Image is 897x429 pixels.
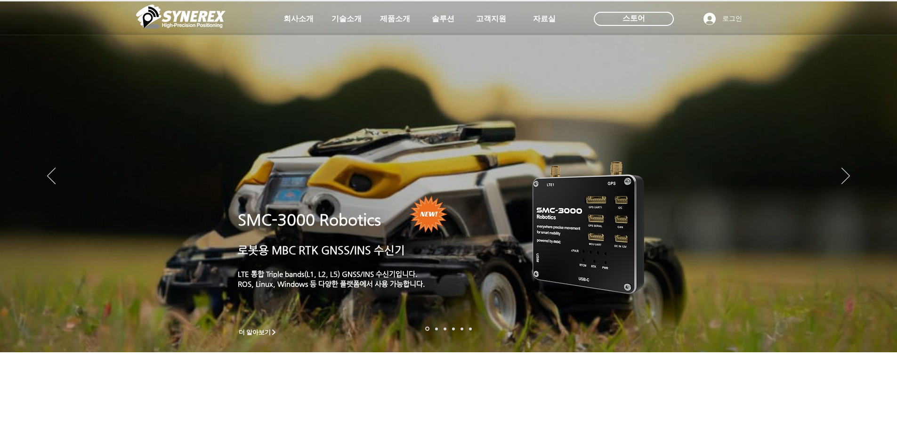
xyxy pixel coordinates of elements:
button: 이전 [47,168,56,186]
a: 드론 8 - SMC 2000 [435,327,438,330]
span: 회사소개 [283,14,314,24]
a: 자료실 [521,9,568,28]
a: LTE 통합 Triple bands(L1, L2, L5) GNSS/INS 수신기입니다. [238,270,418,278]
a: 로봇 [461,327,463,330]
a: 더 알아보기 [234,326,282,338]
a: 측량 IoT [444,327,446,330]
span: 더 알아보기 [239,328,271,337]
span: 솔루션 [432,14,454,24]
div: 스토어 [594,12,674,26]
a: 로봇- SMC 2000 [425,327,429,331]
span: 고객지원 [476,14,506,24]
span: 스토어 [622,13,645,24]
img: 씨너렉스_White_simbol_대지 1.png [136,2,226,31]
button: 다음 [841,168,850,186]
a: 회사소개 [275,9,322,28]
a: 정밀농업 [469,327,472,330]
a: 기술소개 [323,9,370,28]
a: 자율주행 [452,327,455,330]
span: 제품소개 [380,14,410,24]
span: 로그인 [719,14,745,24]
nav: 슬라이드 [422,327,475,331]
a: 제품소개 [372,9,419,28]
a: 고객지원 [468,9,515,28]
span: 기술소개 [331,14,362,24]
a: 솔루션 [420,9,467,28]
img: KakaoTalk_20241224_155801212.png [519,147,658,305]
a: 로봇용 MBC RTK GNSS/INS 수신기 [238,244,405,256]
a: ROS, Linux, Windows 등 다양한 플랫폼에서 사용 가능합니다. [238,280,425,288]
span: 자료실 [533,14,556,24]
a: SMC-3000 Robotics [238,211,381,229]
button: 로그인 [697,10,749,28]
